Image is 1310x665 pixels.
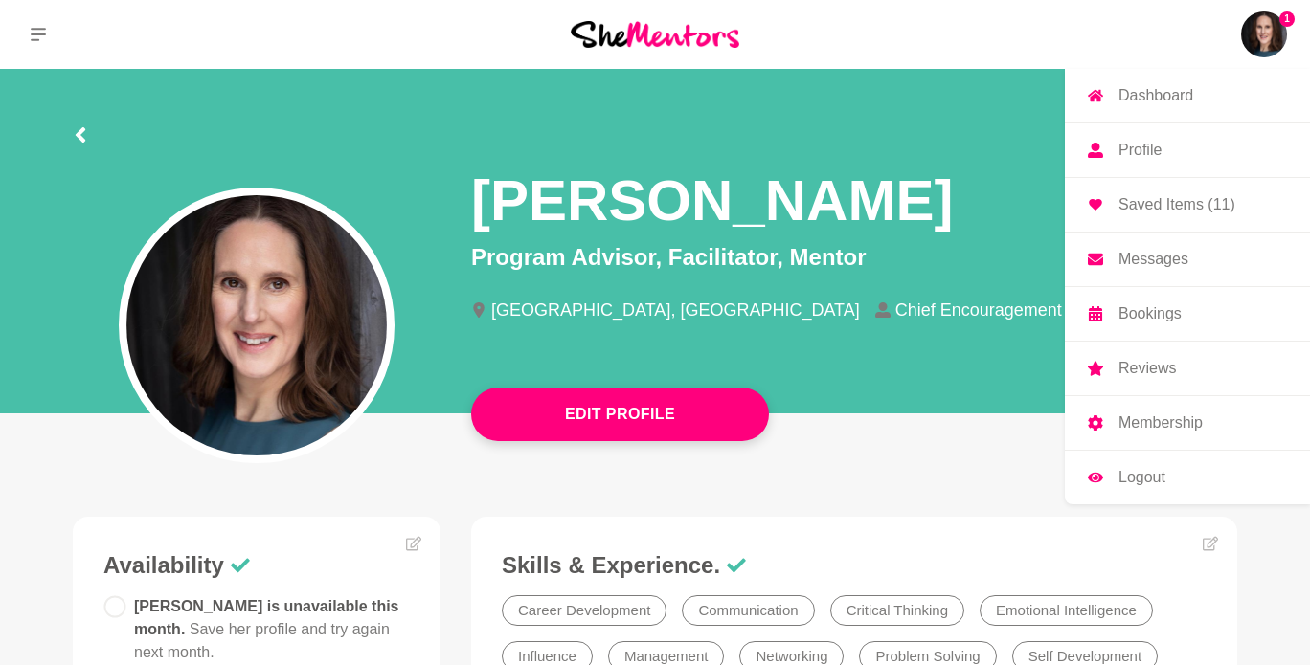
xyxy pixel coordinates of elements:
[1279,11,1295,27] span: 1
[1065,342,1310,395] a: Reviews
[1065,178,1310,232] a: Saved Items (11)
[1065,287,1310,341] a: Bookings
[1118,306,1182,321] p: Bookings
[471,165,953,236] h1: [PERSON_NAME]
[1118,470,1165,485] p: Logout
[1118,197,1235,212] p: Saved Items (11)
[134,598,399,660] span: [PERSON_NAME] is unavailable this month.
[471,240,1237,275] p: Program Advisor, Facilitator, Mentor
[134,621,390,660] span: Save her profile and try again next month.
[1241,11,1287,57] img: Julia Ridout
[1065,69,1310,122] a: Dashboard
[1118,143,1162,158] p: Profile
[471,301,875,319] li: [GEOGRAPHIC_DATA], [GEOGRAPHIC_DATA]
[471,388,769,441] button: Edit Profile
[502,551,1207,580] h3: Skills & Experience.
[1118,88,1193,103] p: Dashboard
[1065,233,1310,286] a: Messages
[1241,11,1287,57] a: Julia Ridout1DashboardProfileSaved Items (11)MessagesBookingsReviewsMembershipLogout
[1118,415,1203,431] p: Membership
[875,301,1133,319] li: Chief Encouragement Officer
[103,551,410,580] h3: Availability
[1065,123,1310,177] a: Profile
[1118,361,1176,376] p: Reviews
[1118,252,1188,267] p: Messages
[571,21,739,47] img: She Mentors Logo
